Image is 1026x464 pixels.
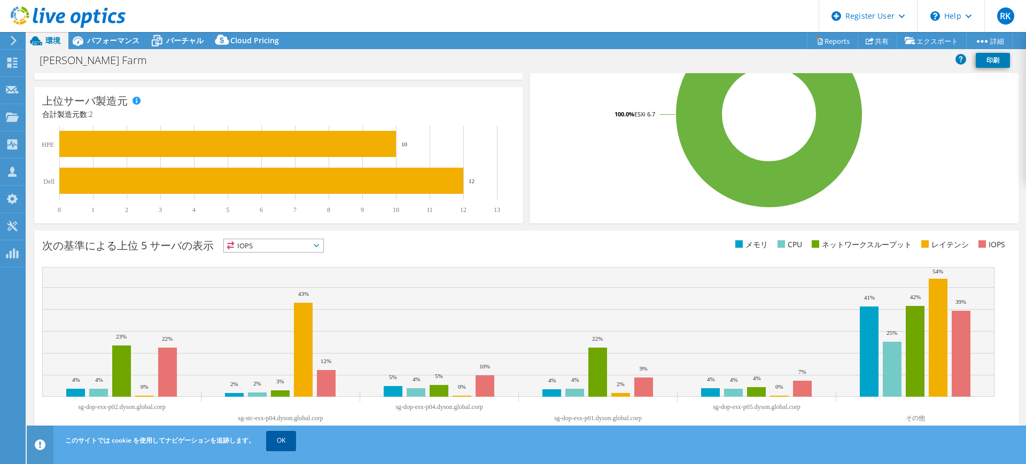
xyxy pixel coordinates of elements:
[548,377,556,383] text: 4%
[807,33,858,49] a: Reports
[91,206,95,214] text: 1
[226,206,229,214] text: 5
[159,206,162,214] text: 3
[230,35,279,45] span: Cloud Pricing
[401,141,408,147] text: 10
[393,206,399,214] text: 10
[116,333,127,340] text: 23%
[932,268,943,274] text: 54%
[435,373,443,379] text: 5%
[919,239,969,250] li: レイテンシ
[809,239,912,250] li: ネットワークスループット
[640,365,648,372] text: 9%
[887,329,897,336] text: 25%
[592,335,603,342] text: 22%
[469,178,475,184] text: 12
[65,436,255,445] span: このサイトでは cookie を使用してナビゲーションを追跡します。
[976,53,1010,68] a: 印刷
[775,383,783,390] text: 0%
[327,206,330,214] text: 8
[192,206,196,214] text: 4
[976,239,1005,250] li: IOPS
[162,335,173,342] text: 22%
[89,109,93,119] span: 2
[906,414,925,422] text: その他
[864,294,875,301] text: 41%
[571,376,579,383] text: 4%
[276,378,284,384] text: 3%
[458,383,466,390] text: 0%
[733,239,768,250] li: メモリ
[125,206,128,214] text: 2
[321,358,331,364] text: 12%
[253,380,261,387] text: 2%
[494,206,500,214] text: 13
[266,431,296,450] a: OK
[166,35,204,45] span: バーチャル
[753,375,761,381] text: 4%
[955,298,966,305] text: 39%
[42,141,54,148] text: HPE
[95,376,103,383] text: 4%
[45,35,60,45] span: 環境
[238,414,323,422] text: sg-stc-esx-p04.dyson.global.corp
[617,381,625,387] text: 2%
[42,108,515,120] h4: 合計製造元数:
[798,368,806,375] text: 7%
[997,7,1014,25] span: RK
[910,294,921,300] text: 42%
[707,376,715,382] text: 4%
[298,290,309,297] text: 43%
[858,33,897,49] a: 共有
[58,206,61,214] text: 0
[361,206,364,214] text: 9
[141,383,149,390] text: 0%
[713,403,800,411] text: sg-dop-esx-p05.dyson.global.corp
[897,33,967,49] a: エクスポート
[35,54,164,66] h1: [PERSON_NAME] Farm
[479,363,490,369] text: 10%
[293,206,297,214] text: 7
[224,239,323,252] span: IOPS
[615,110,634,118] tspan: 100.0%
[43,178,55,185] text: Dell
[78,403,166,411] text: sg-dop-esx-p02.dyson.global.corp
[460,206,467,214] text: 12
[87,35,139,45] span: パフォーマンス
[72,376,80,383] text: 4%
[775,239,802,250] li: CPU
[426,206,433,214] text: 11
[260,206,263,214] text: 6
[42,95,128,107] h3: 上位サーバ製造元
[930,11,940,21] svg: \n
[554,414,642,422] text: sg-dop-esx-p01.dyson.global.corp
[634,110,655,118] tspan: ESXi 6.7
[389,374,397,380] text: 5%
[730,376,738,383] text: 4%
[966,33,1013,49] a: 詳細
[413,376,421,382] text: 4%
[230,381,238,387] text: 2%
[395,403,483,411] text: sg-dop-esx-p04.dyson.global.corp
